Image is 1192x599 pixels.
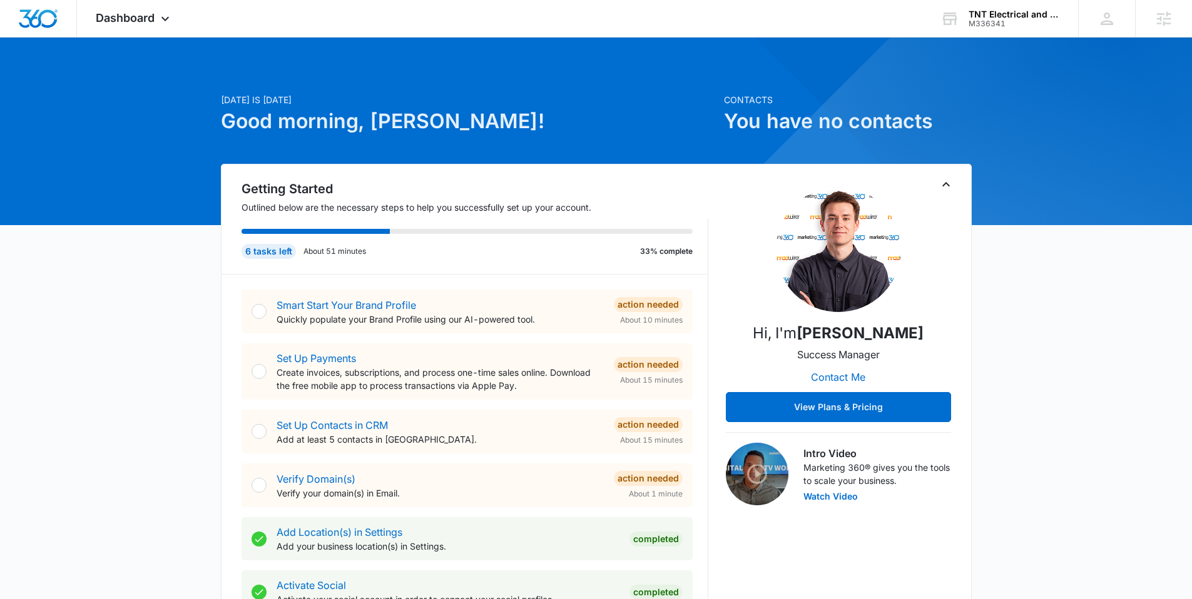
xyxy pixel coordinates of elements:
span: Dashboard [96,11,155,24]
p: Hi, I'm [753,322,924,345]
p: Add your business location(s) in Settings. [277,540,619,553]
strong: [PERSON_NAME] [797,324,924,342]
div: Action Needed [614,417,683,432]
div: account name [969,9,1060,19]
p: Contacts [724,93,972,106]
p: [DATE] is [DATE] [221,93,716,106]
img: Kadin Cathey [776,187,901,312]
a: Add Location(s) in Settings [277,526,402,538]
button: Toggle Collapse [939,177,954,192]
div: Completed [629,531,683,546]
div: Action Needed [614,357,683,372]
div: Action Needed [614,471,683,486]
div: Action Needed [614,297,683,312]
a: Smart Start Your Brand Profile [277,299,416,311]
p: Verify your domain(s) in Email. [277,486,604,500]
a: Set Up Payments [277,352,356,365]
p: About 51 minutes [303,246,366,257]
h1: Good morning, [PERSON_NAME]! [221,106,716,136]
p: Quickly populate your Brand Profile using our AI-powered tool. [277,313,604,326]
img: Intro Video [726,443,788,505]
p: Marketing 360® gives you the tools to scale your business. [803,461,951,487]
button: Contact Me [798,362,878,392]
p: Outlined below are the necessary steps to help you successfully set up your account. [242,201,708,214]
span: About 1 minute [629,488,683,500]
a: Verify Domain(s) [277,473,355,485]
a: Set Up Contacts in CRM [277,419,388,431]
button: Watch Video [803,492,858,501]
h3: Intro Video [803,446,951,461]
span: About 15 minutes [620,435,683,446]
button: View Plans & Pricing [726,392,951,422]
div: account id [969,19,1060,28]
h1: You have no contacts [724,106,972,136]
p: Create invoices, subscriptions, and process one-time sales online. Download the free mobile app t... [277,366,604,392]
p: Success Manager [797,347,880,362]
div: 6 tasks left [242,244,296,259]
span: About 10 minutes [620,315,683,326]
span: About 15 minutes [620,375,683,386]
p: Add at least 5 contacts in [GEOGRAPHIC_DATA]. [277,433,604,446]
h2: Getting Started [242,179,708,198]
p: 33% complete [640,246,693,257]
a: Activate Social [277,579,346,591]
